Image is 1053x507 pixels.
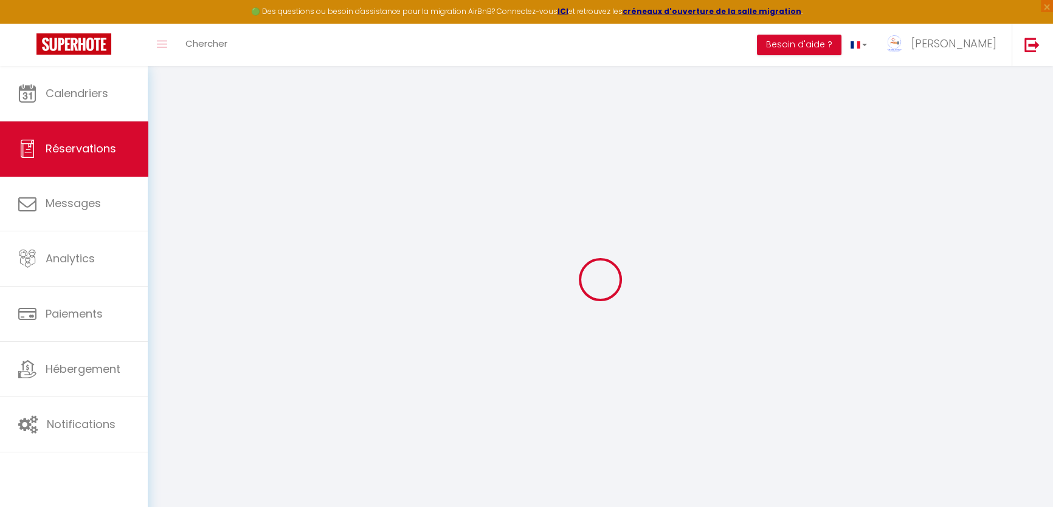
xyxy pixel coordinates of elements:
[46,251,95,266] span: Analytics
[47,417,116,432] span: Notifications
[876,24,1012,66] a: ... [PERSON_NAME]
[46,196,101,211] span: Messages
[46,361,120,376] span: Hébergement
[36,33,111,55] img: Super Booking
[176,24,236,66] a: Chercher
[10,5,46,41] button: Ouvrir le widget de chat LiveChat
[623,6,801,16] a: créneaux d'ouverture de la salle migration
[46,86,108,101] span: Calendriers
[885,35,903,53] img: ...
[757,35,841,55] button: Besoin d'aide ?
[46,306,103,321] span: Paiements
[911,36,996,51] span: [PERSON_NAME]
[46,141,116,156] span: Réservations
[1024,37,1040,52] img: logout
[558,6,568,16] a: ICI
[185,37,227,50] span: Chercher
